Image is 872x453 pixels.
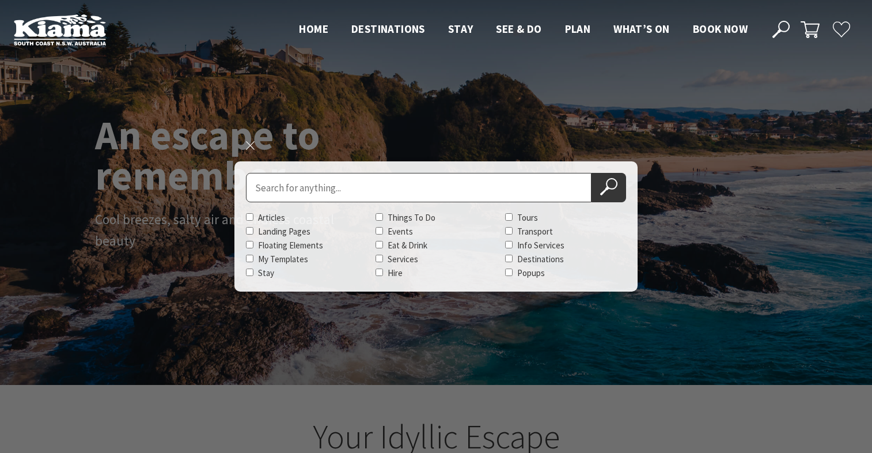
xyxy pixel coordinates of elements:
label: Destinations [517,254,564,265]
label: Hire [388,267,403,278]
label: Floating Elements [258,240,323,251]
input: Search for: [246,173,592,202]
label: Events [388,226,413,237]
label: Services [388,254,418,265]
label: My Templates [258,254,308,265]
label: Stay [258,267,274,278]
label: Eat & Drink [388,240,427,251]
label: Articles [258,212,285,223]
label: Info Services [517,240,564,251]
label: Landing Pages [258,226,310,237]
label: Tours [517,212,538,223]
nav: Main Menu [287,20,759,39]
label: Things To Do [388,212,435,223]
label: Popups [517,267,545,278]
label: Transport [517,226,553,237]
